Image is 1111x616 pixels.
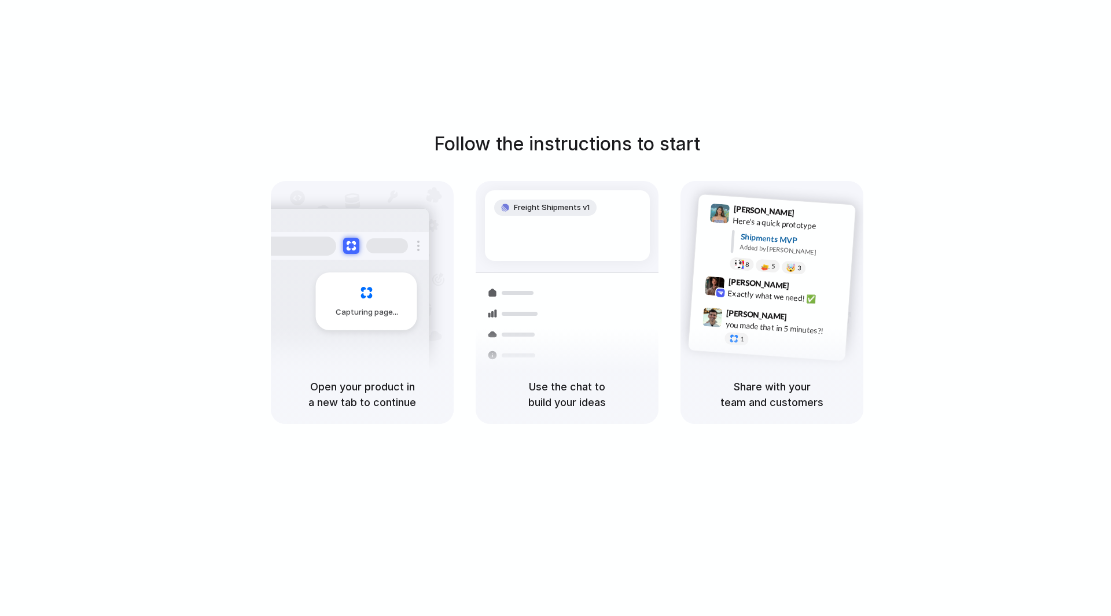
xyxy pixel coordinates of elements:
[434,130,700,158] h1: Follow the instructions to start
[490,379,645,410] h5: Use the chat to build your ideas
[726,307,788,323] span: [PERSON_NAME]
[728,275,789,292] span: [PERSON_NAME]
[797,265,801,271] span: 3
[694,379,849,410] h5: Share with your team and customers
[285,379,440,410] h5: Open your product in a new tab to continue
[786,263,796,272] div: 🤯
[745,261,749,268] span: 8
[793,281,816,295] span: 9:42 AM
[727,287,843,307] div: Exactly what we need! ✅
[336,307,400,318] span: Capturing page
[790,312,814,326] span: 9:47 AM
[725,318,841,338] div: you made that in 5 minutes?!
[733,202,794,219] span: [PERSON_NAME]
[740,231,847,250] div: Shipments MVP
[798,208,822,222] span: 9:41 AM
[514,202,590,213] span: Freight Shipments v1
[740,336,744,342] span: 1
[740,242,846,259] div: Added by [PERSON_NAME]
[733,215,848,234] div: Here's a quick prototype
[771,263,775,270] span: 5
